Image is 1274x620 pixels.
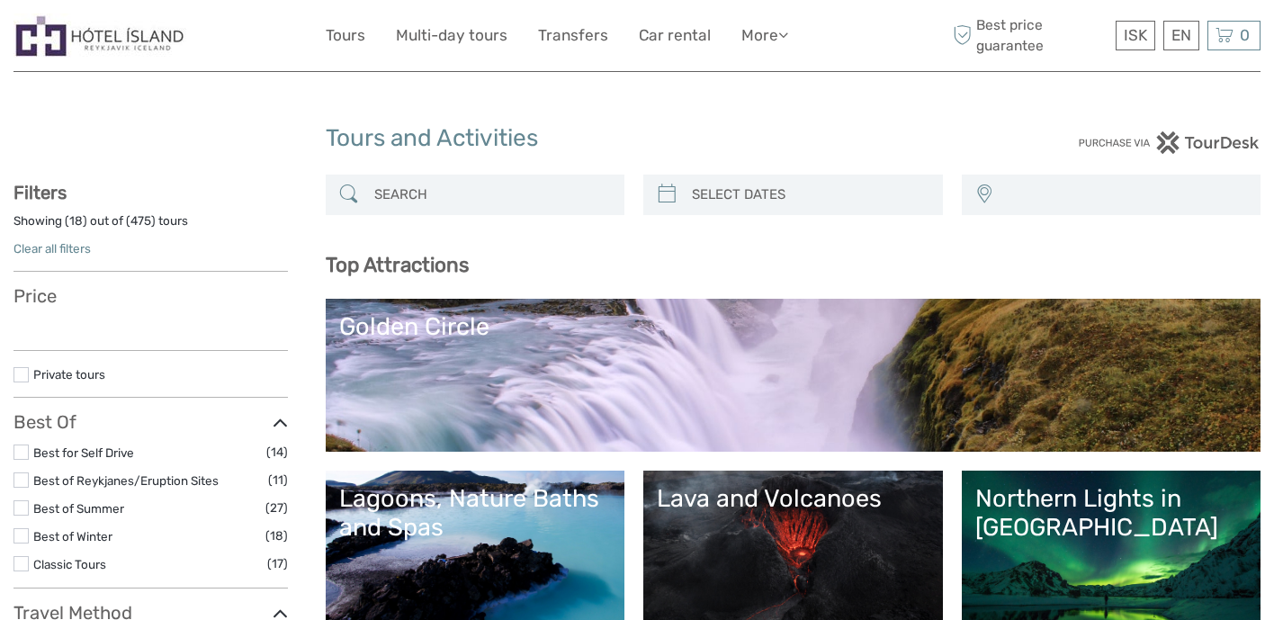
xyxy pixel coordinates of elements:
[13,212,288,240] div: Showing ( ) out of ( ) tours
[741,22,788,49] a: More
[975,484,1248,610] a: Northern Lights in [GEOGRAPHIC_DATA]
[949,15,1112,55] span: Best price guarantee
[975,484,1248,543] div: Northern Lights in [GEOGRAPHIC_DATA]
[396,22,507,49] a: Multi-day tours
[265,526,288,546] span: (18)
[339,484,612,610] a: Lagoons, Nature Baths and Spas
[1163,21,1199,50] div: EN
[339,312,1248,438] a: Golden Circle
[326,124,949,153] h1: Tours and Activities
[13,241,91,256] a: Clear all filters
[13,411,288,433] h3: Best Of
[1078,131,1261,154] img: PurchaseViaTourDesk.png
[33,501,124,516] a: Best of Summer
[639,22,711,49] a: Car rental
[367,179,616,211] input: SEARCH
[266,442,288,463] span: (14)
[33,473,219,488] a: Best of Reykjanes/Eruption Sites
[13,285,288,307] h3: Price
[265,498,288,518] span: (27)
[13,13,186,58] img: Hótel Ísland
[1124,26,1147,44] span: ISK
[657,484,929,610] a: Lava and Volcanoes
[69,212,83,229] label: 18
[33,529,112,544] a: Best of Winter
[657,484,929,513] div: Lava and Volcanoes
[268,470,288,490] span: (11)
[33,445,134,460] a: Best for Self Drive
[267,553,288,574] span: (17)
[685,179,934,211] input: SELECT DATES
[339,484,612,543] div: Lagoons, Nature Baths and Spas
[339,312,1248,341] div: Golden Circle
[13,182,67,203] strong: Filters
[1237,26,1252,44] span: 0
[130,212,151,229] label: 475
[326,22,365,49] a: Tours
[33,367,105,382] a: Private tours
[326,253,469,277] b: Top Attractions
[538,22,608,49] a: Transfers
[33,557,106,571] a: Classic Tours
